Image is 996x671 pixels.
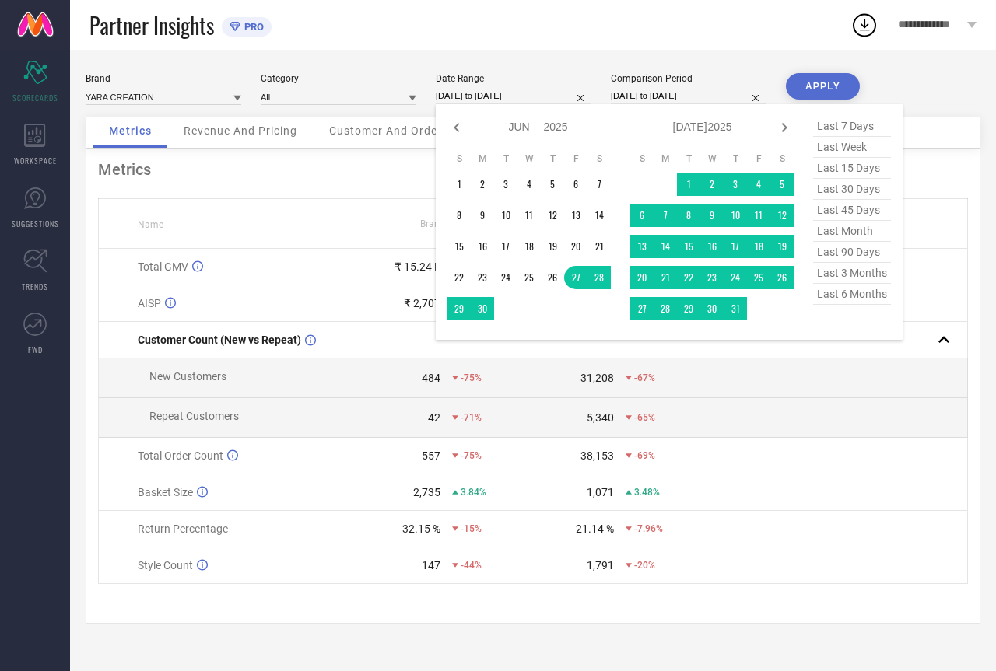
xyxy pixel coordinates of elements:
[149,410,239,422] span: Repeat Customers
[138,559,193,571] span: Style Count
[564,235,587,258] td: Fri Jun 20 2025
[634,412,655,423] span: -65%
[813,242,891,263] span: last 90 days
[587,173,611,196] td: Sat Jun 07 2025
[447,235,471,258] td: Sun Jun 15 2025
[747,266,770,289] td: Fri Jul 25 2025
[447,118,466,137] div: Previous month
[747,204,770,227] td: Fri Jul 11 2025
[461,560,482,571] span: -44%
[813,263,891,284] span: last 3 months
[630,235,654,258] td: Sun Jul 13 2025
[138,522,228,535] span: Return Percentage
[630,266,654,289] td: Sun Jul 20 2025
[634,560,655,571] span: -20%
[587,486,614,498] div: 1,071
[89,9,214,41] span: Partner Insights
[677,266,700,289] td: Tue Jul 22 2025
[580,449,614,462] div: 38,153
[461,372,482,383] span: -75%
[654,204,677,227] td: Mon Jul 07 2025
[634,523,663,534] span: -7.96%
[677,204,700,227] td: Tue Jul 08 2025
[494,235,517,258] td: Tue Jun 17 2025
[700,173,724,196] td: Wed Jul 02 2025
[86,73,241,84] div: Brand
[850,11,879,39] div: Open download list
[138,449,223,462] span: Total Order Count
[580,372,614,384] div: 31,208
[747,173,770,196] td: Fri Jul 04 2025
[494,173,517,196] td: Tue Jun 03 2025
[576,522,614,535] div: 21.14 %
[12,218,59,229] span: SUGGESTIONS
[634,372,655,383] span: -67%
[677,297,700,320] td: Tue Jul 29 2025
[813,284,891,305] span: last 6 months
[724,152,747,165] th: Thursday
[813,158,891,179] span: last 15 days
[461,412,482,423] span: -71%
[724,266,747,289] td: Thu Jul 24 2025
[700,235,724,258] td: Wed Jul 16 2025
[471,235,494,258] td: Mon Jun 16 2025
[329,124,448,137] span: Customer And Orders
[494,204,517,227] td: Tue Jun 10 2025
[634,450,655,461] span: -69%
[587,152,611,165] th: Saturday
[436,88,591,104] input: Select date range
[447,173,471,196] td: Sun Jun 01 2025
[541,204,564,227] td: Thu Jun 12 2025
[22,281,48,292] span: TRENDS
[149,370,226,383] span: New Customers
[422,559,440,571] div: 147
[564,266,587,289] td: Fri Jun 27 2025
[564,173,587,196] td: Fri Jun 06 2025
[813,116,891,137] span: last 7 days
[700,204,724,227] td: Wed Jul 09 2025
[724,235,747,258] td: Thu Jul 17 2025
[28,344,43,355] span: FWD
[138,260,188,273] span: Total GMV
[564,204,587,227] td: Fri Jun 13 2025
[813,179,891,200] span: last 30 days
[564,152,587,165] th: Friday
[677,152,700,165] th: Tuesday
[413,486,440,498] div: 2,735
[517,266,541,289] td: Wed Jun 25 2025
[747,152,770,165] th: Friday
[587,204,611,227] td: Sat Jun 14 2025
[517,173,541,196] td: Wed Jun 04 2025
[700,297,724,320] td: Wed Jul 30 2025
[138,334,301,346] span: Customer Count (New vs Repeat)
[654,152,677,165] th: Monday
[611,73,766,84] div: Comparison Period
[724,173,747,196] td: Thu Jul 03 2025
[630,204,654,227] td: Sun Jul 06 2025
[138,219,163,230] span: Name
[461,450,482,461] span: -75%
[404,297,440,309] div: ₹ 2,707
[700,266,724,289] td: Wed Jul 23 2025
[471,152,494,165] th: Monday
[517,235,541,258] td: Wed Jun 18 2025
[471,297,494,320] td: Mon Jun 30 2025
[395,260,440,273] div: ₹ 15.24 L
[494,152,517,165] th: Tuesday
[447,266,471,289] td: Sun Jun 22 2025
[587,266,611,289] td: Sat Jun 28 2025
[471,173,494,196] td: Mon Jun 02 2025
[634,487,660,498] span: 3.48%
[261,73,416,84] div: Category
[587,235,611,258] td: Sat Jun 21 2025
[770,173,794,196] td: Sat Jul 05 2025
[447,204,471,227] td: Sun Jun 08 2025
[422,372,440,384] div: 484
[587,559,614,571] div: 1,791
[677,173,700,196] td: Tue Jul 01 2025
[447,152,471,165] th: Sunday
[541,152,564,165] th: Thursday
[770,204,794,227] td: Sat Jul 12 2025
[724,297,747,320] td: Thu Jul 31 2025
[138,486,193,498] span: Basket Size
